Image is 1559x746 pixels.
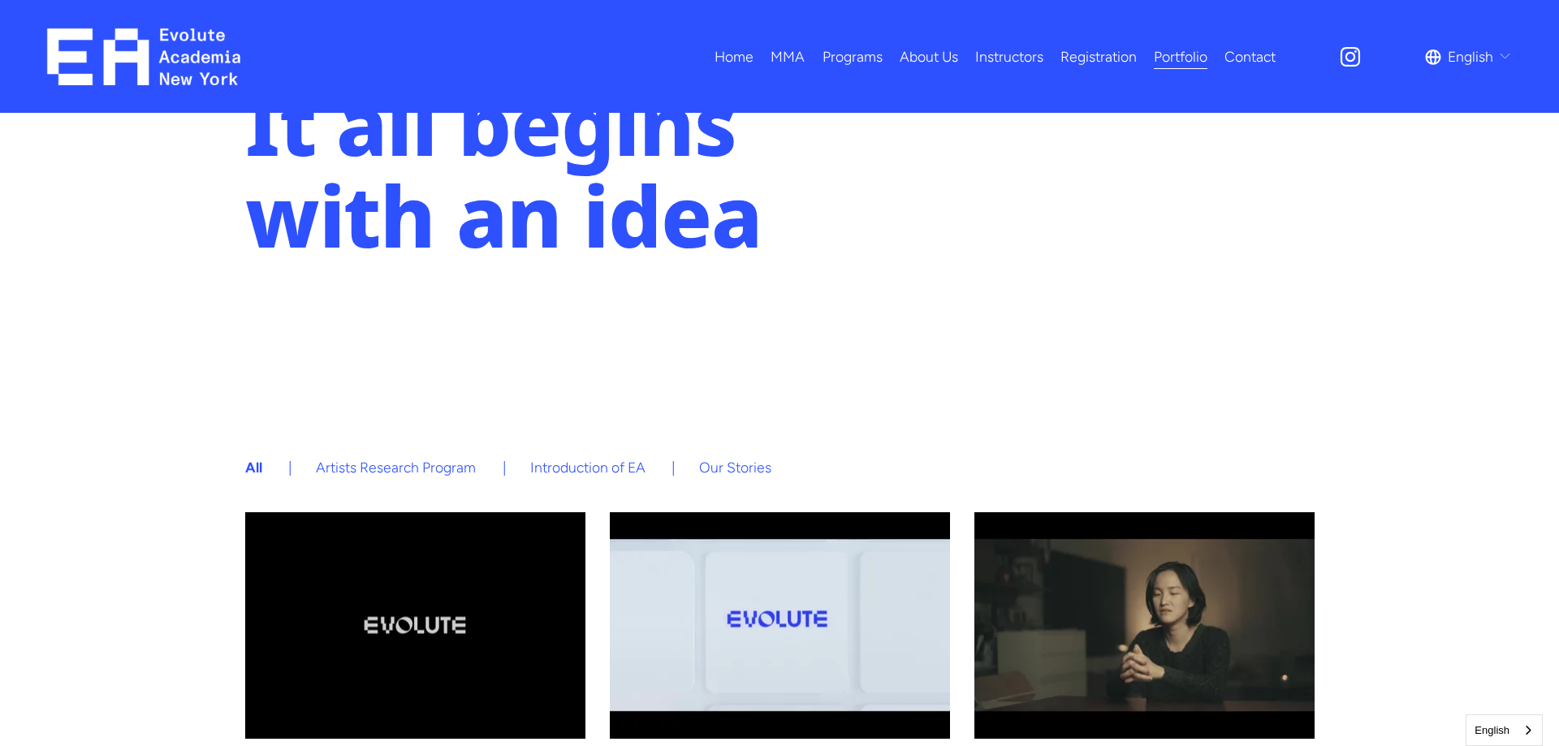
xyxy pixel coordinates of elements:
a: Evolute Academia New York [610,512,950,739]
a: folder dropdown [771,42,805,71]
span: Programs [823,44,883,70]
aside: Language selected: English [1466,714,1543,746]
span: It all begins with an idea [245,66,762,273]
span: | [672,459,676,476]
a: Instagram [1338,45,1363,69]
a: About Us [900,42,958,71]
span: | [288,459,292,476]
a: All [245,459,262,476]
img: EA [47,28,241,85]
a: folder dropdown [823,42,883,71]
a: English [1466,715,1542,745]
a: Instructors [975,42,1043,71]
a: Registration [1060,42,1137,71]
a: Interview with Action Star Joe Suba at Evolute Academia [245,512,585,739]
span: MMA [771,44,805,70]
a: Artists Research Program [316,459,476,476]
a: Our Stories [699,459,771,476]
span: | [503,459,507,476]
div: language picker [1425,42,1513,71]
a: Contact [1224,42,1276,71]
a: Meet Claire Hsu: Our Inspiring Acting Instructor [974,512,1315,739]
nav: categories [245,411,1315,524]
span: English [1448,44,1493,70]
a: Introduction of EA [530,459,646,476]
a: Portfolio [1154,42,1207,71]
a: Home [715,42,754,71]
